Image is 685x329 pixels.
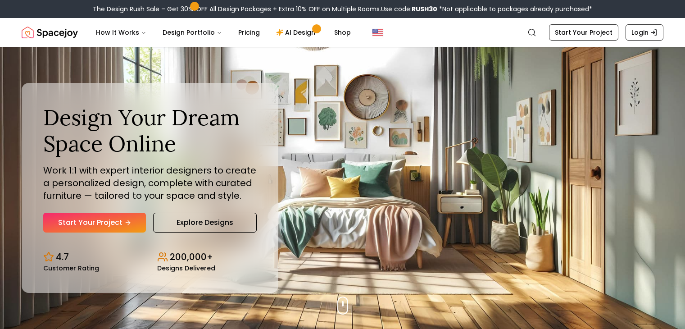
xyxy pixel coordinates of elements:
small: Customer Rating [43,265,99,271]
p: Work 1:1 with expert interior designers to create a personalized design, complete with curated fu... [43,164,257,202]
a: Spacejoy [22,23,78,41]
a: Pricing [231,23,267,41]
button: Design Portfolio [155,23,229,41]
a: AI Design [269,23,325,41]
p: 200,000+ [170,251,213,263]
a: Explore Designs [153,213,257,233]
p: 4.7 [56,251,69,263]
img: United States [372,27,383,38]
nav: Global [22,18,663,47]
img: Spacejoy Logo [22,23,78,41]
button: How It Works [89,23,154,41]
a: Shop [327,23,358,41]
div: The Design Rush Sale – Get 30% OFF All Design Packages + Extra 10% OFF on Multiple Rooms. [93,5,592,14]
h1: Design Your Dream Space Online [43,105,257,156]
a: Login [626,24,663,41]
span: Use code: [381,5,437,14]
b: RUSH30 [412,5,437,14]
a: Start Your Project [43,213,146,233]
a: Start Your Project [549,24,618,41]
span: *Not applicable to packages already purchased* [437,5,592,14]
div: Design stats [43,243,257,271]
nav: Main [89,23,358,41]
small: Designs Delivered [157,265,215,271]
